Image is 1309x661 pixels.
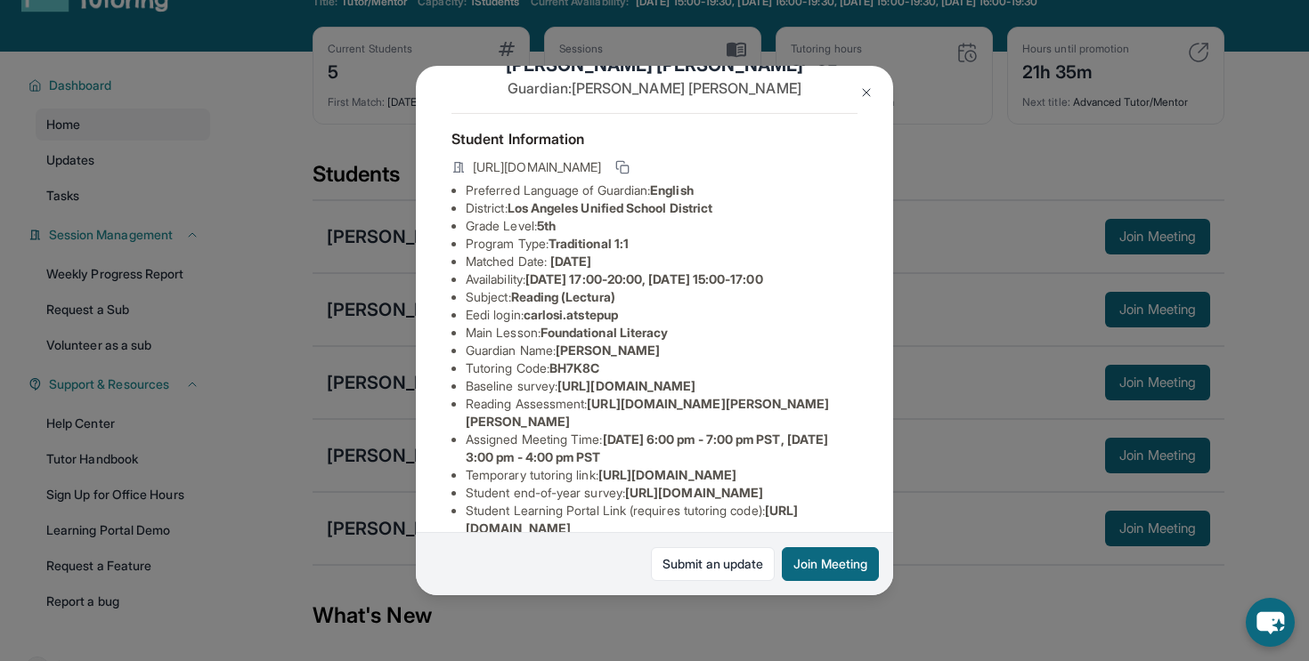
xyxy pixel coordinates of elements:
span: Reading (Lectura) [511,289,615,304]
li: Subject : [466,288,858,306]
li: Tutoring Code : [466,359,858,377]
span: English [650,182,694,197]
span: [DATE] 6:00 pm - 7:00 pm PST, [DATE] 3:00 pm - 4:00 pm PST [466,431,828,464]
li: Baseline survey : [466,377,858,395]
li: District: [466,199,858,217]
li: Grade Level: [466,217,858,235]
li: Preferred Language of Guardian: [466,181,858,199]
button: Join Meeting [782,547,879,581]
li: Reading Assessment : [466,395,858,431]
li: Assigned Meeting Time : [466,431,858,466]
span: BH7K8C [549,360,599,375]
img: Close Icon [859,85,874,100]
li: Student Learning Portal Link (requires tutoring code) : [466,502,858,537]
li: Main Lesson : [466,324,858,342]
span: [URL][DOMAIN_NAME] [625,485,763,500]
li: Temporary tutoring link : [466,466,858,484]
li: Eedi login : [466,306,858,324]
li: Guardian Name : [466,342,858,359]
button: chat-button [1246,598,1295,647]
h4: Student Information [451,128,858,149]
span: 5th [537,218,556,233]
span: [URL][DOMAIN_NAME] [473,158,601,176]
span: [URL][DOMAIN_NAME][PERSON_NAME][PERSON_NAME] [466,396,830,429]
p: Guardian: [PERSON_NAME] [PERSON_NAME] [451,77,858,99]
span: [DATE] 17:00-20:00, [DATE] 15:00-17:00 [525,271,763,286]
li: Program Type: [466,235,858,253]
span: Los Angeles Unified School District [508,200,712,215]
span: [URL][DOMAIN_NAME] [598,467,736,482]
span: Traditional 1:1 [549,236,629,251]
span: [PERSON_NAME] [556,343,660,358]
span: [DATE] [550,254,591,269]
span: Foundational Literacy [541,325,668,340]
li: Student end-of-year survey : [466,484,858,502]
a: Submit an update [651,547,775,581]
span: carlosi.atstepup [524,307,618,322]
li: Matched Date: [466,253,858,270]
span: [URL][DOMAIN_NAME] [557,378,695,393]
button: Copy link [612,157,633,178]
li: Availability: [466,270,858,288]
